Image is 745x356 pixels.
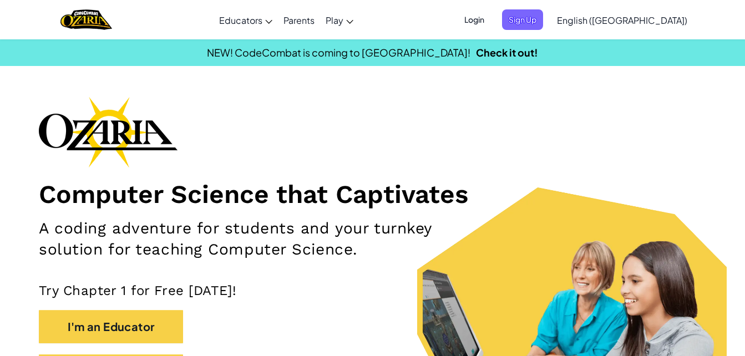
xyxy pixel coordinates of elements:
[502,9,543,30] button: Sign Up
[39,179,706,210] h1: Computer Science that Captivates
[39,310,183,343] button: I'm an Educator
[60,8,112,31] a: Ozaria by CodeCombat logo
[39,218,486,260] h2: A coding adventure for students and your turnkey solution for teaching Computer Science.
[320,5,359,35] a: Play
[551,5,693,35] a: English ([GEOGRAPHIC_DATA])
[458,9,491,30] button: Login
[39,96,178,167] img: Ozaria branding logo
[326,14,343,26] span: Play
[557,14,687,26] span: English ([GEOGRAPHIC_DATA])
[60,8,112,31] img: Home
[214,5,278,35] a: Educators
[476,46,538,59] a: Check it out!
[219,14,262,26] span: Educators
[39,282,706,299] p: Try Chapter 1 for Free [DATE]!
[207,46,470,59] span: NEW! CodeCombat is coming to [GEOGRAPHIC_DATA]!
[278,5,320,35] a: Parents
